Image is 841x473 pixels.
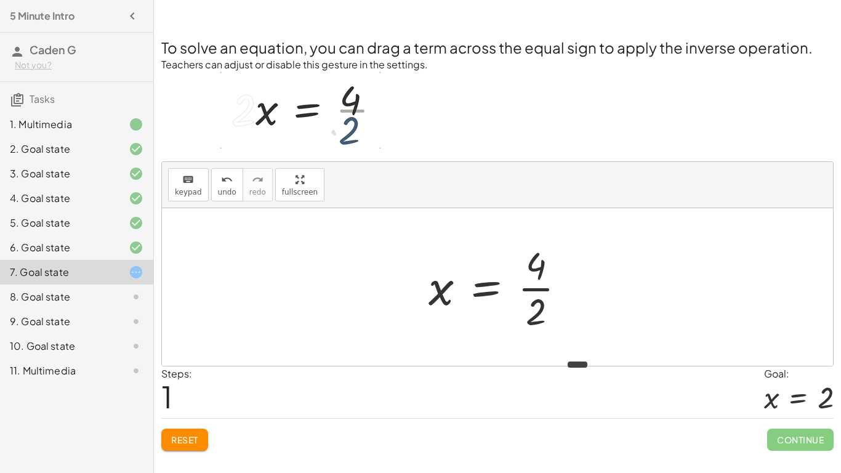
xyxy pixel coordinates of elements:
i: Task not started. [129,339,143,354]
i: Task not started. [129,289,143,304]
span: redo [249,188,266,196]
span: Caden G [30,42,76,57]
span: Reset [171,434,198,445]
button: redoredo [243,168,273,201]
p: Teachers can adjust or disable this gesture in the settings. [161,58,834,72]
button: fullscreen [275,168,324,201]
span: 1 [161,378,172,415]
div: Not you? [15,59,143,71]
div: 2. Goal state [10,142,109,156]
div: Goal: [764,366,834,381]
div: 4. Goal state [10,191,109,206]
i: undo [221,172,233,187]
i: Task finished and correct. [129,191,143,206]
i: Task finished and correct. [129,142,143,156]
i: Task finished and correct. [129,216,143,230]
span: keypad [175,188,202,196]
i: Task finished and correct. [129,166,143,181]
label: Steps: [161,367,192,380]
div: 5. Goal state [10,216,109,230]
button: keyboardkeypad [168,168,209,201]
button: Reset [161,429,208,451]
button: undoundo [211,168,243,201]
i: Task finished. [129,117,143,132]
i: Task started. [129,265,143,280]
i: keyboard [182,172,194,187]
span: undo [218,188,236,196]
span: Tasks [30,92,55,105]
i: redo [252,172,264,187]
div: 9. Goal state [10,314,109,329]
h4: 5 Minute Intro [10,9,74,23]
div: 3. Goal state [10,166,109,181]
h2: To solve an equation, you can drag a term across the equal sign to apply the inverse operation. [161,37,834,58]
i: Task not started. [129,363,143,378]
div: 8. Goal state [10,289,109,304]
i: Task finished and correct. [129,240,143,255]
div: 6. Goal state [10,240,109,255]
i: Task not started. [129,314,143,329]
img: c788a6d77d9154971f29053eadcc2af279330bb9bb77f53f8f73feab2825953f.gif [220,72,380,148]
div: 7. Goal state [10,265,109,280]
div: 11. Multimedia [10,363,109,378]
span: fullscreen [282,188,318,196]
div: 10. Goal state [10,339,109,354]
div: 1. Multimedia [10,117,109,132]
